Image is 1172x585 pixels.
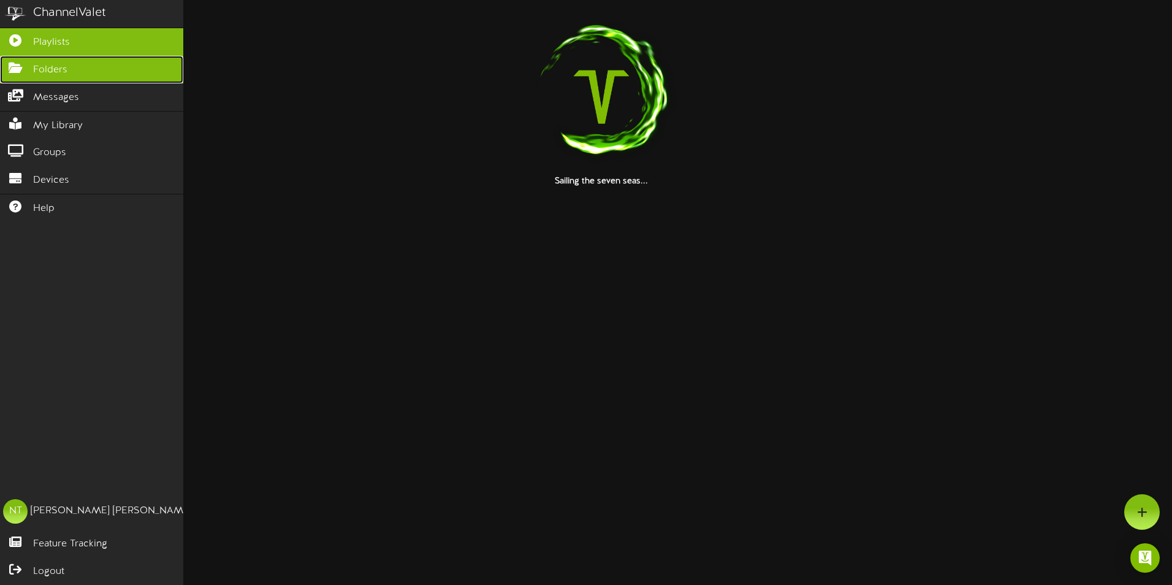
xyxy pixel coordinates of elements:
[3,499,28,524] div: NT
[33,146,66,160] span: Groups
[33,119,83,133] span: My Library
[33,202,55,216] span: Help
[523,18,680,175] img: loading-spinner-1.png
[33,4,106,22] div: ChannelValet
[33,91,79,105] span: Messages
[33,537,107,551] span: Feature Tracking
[1130,543,1160,573] div: Open Intercom Messenger
[31,504,192,518] div: [PERSON_NAME] [PERSON_NAME]
[33,63,67,77] span: Folders
[33,36,70,50] span: Playlists
[33,174,69,188] span: Devices
[33,565,64,579] span: Logout
[555,177,648,186] strong: Sailing the seven seas...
